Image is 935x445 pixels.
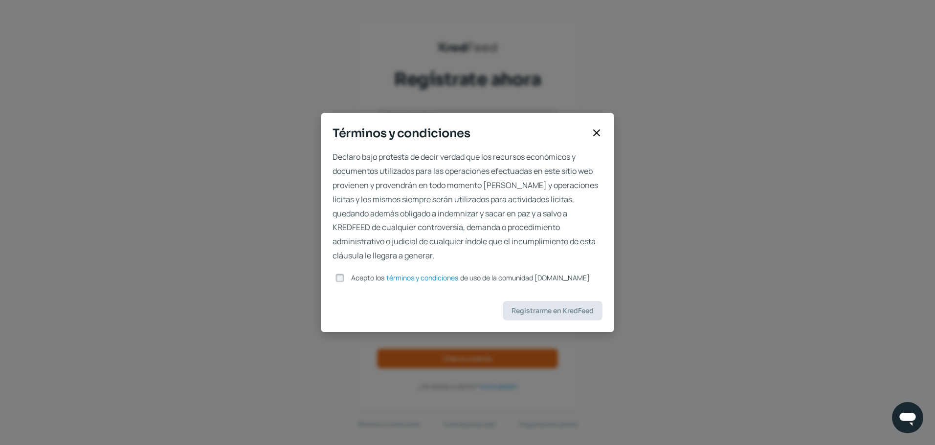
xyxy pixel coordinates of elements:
img: chatIcon [898,408,917,427]
a: términos y condiciones [386,275,458,281]
span: Acepto los [351,273,384,282]
span: Términos y condiciones [333,125,587,142]
span: Declaro bajo protesta de decir verdad que los recursos económicos y documentos utilizados para la... [333,150,602,262]
span: Registrarme en KredFeed [512,307,594,314]
button: Registrarme en KredFeed [503,301,602,320]
span: de uso de la comunidad [DOMAIN_NAME] [460,273,590,282]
